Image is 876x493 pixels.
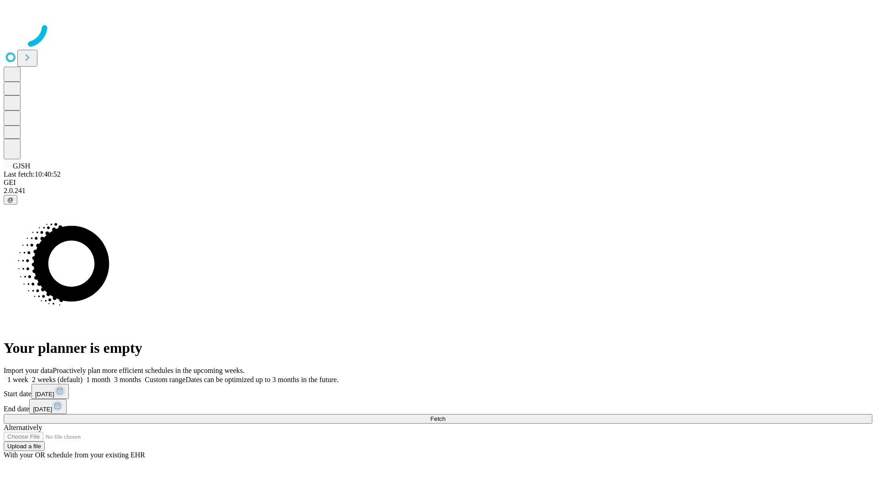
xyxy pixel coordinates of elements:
[31,384,69,399] button: [DATE]
[29,399,67,414] button: [DATE]
[4,384,872,399] div: Start date
[186,376,339,383] span: Dates can be optimized up to 3 months in the future.
[4,451,145,459] span: With your OR schedule from your existing EHR
[4,424,42,431] span: Alternatively
[4,187,872,195] div: 2.0.241
[35,391,54,398] span: [DATE]
[33,406,52,413] span: [DATE]
[7,376,28,383] span: 1 week
[4,170,61,178] span: Last fetch: 10:40:52
[4,399,872,414] div: End date
[4,340,872,357] h1: Your planner is empty
[32,376,83,383] span: 2 weeks (default)
[114,376,141,383] span: 3 months
[145,376,185,383] span: Custom range
[53,367,245,374] span: Proactively plan more efficient schedules in the upcoming weeks.
[13,162,30,170] span: GJSH
[4,367,53,374] span: Import your data
[7,196,14,203] span: @
[4,178,872,187] div: GEI
[4,441,45,451] button: Upload a file
[430,415,445,422] span: Fetch
[4,195,17,205] button: @
[86,376,110,383] span: 1 month
[4,414,872,424] button: Fetch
